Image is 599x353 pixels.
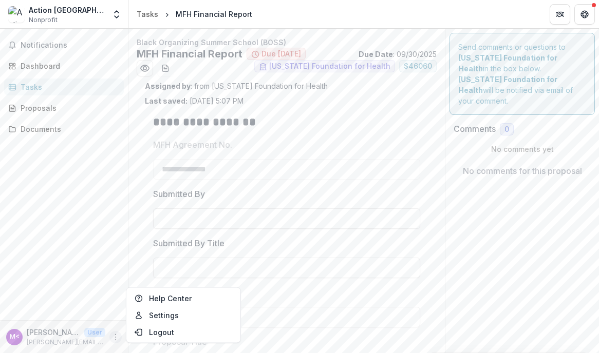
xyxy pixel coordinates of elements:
p: Submitted By [153,188,205,200]
p: Black Organizing Summer School (BOSS) [137,37,437,48]
p: Submitted By Title [153,237,224,249]
strong: [US_STATE] Foundation for Health [458,53,557,73]
p: No comments for this proposal [463,165,582,177]
button: Notifications [4,37,124,53]
div: Documents [21,124,116,134]
strong: Assigned by [145,82,191,90]
span: Notifications [21,41,120,50]
p: [PERSON_NAME][EMAIL_ADDRESS][DOMAIN_NAME] [27,338,105,347]
div: Action [GEOGRAPHIC_DATA][PERSON_NAME] [29,5,105,15]
p: : 09/30/2025 [359,49,437,60]
a: Tasks [4,79,124,95]
div: Dashboard [21,61,116,71]
p: [PERSON_NAME] <[PERSON_NAME][EMAIL_ADDRESS][DOMAIN_NAME]> [27,327,80,338]
button: Open entity switcher [109,4,124,25]
p: No comments yet [454,144,591,154]
nav: breadcrumb [133,7,256,22]
p: User [84,328,105,337]
span: $ 46060 [404,62,432,71]
h2: MFH Financial Report [137,48,242,60]
a: Proposals [4,100,124,116]
a: Tasks [133,7,162,22]
p: Submitted By Email [153,286,228,299]
p: [DATE] 5:07 PM [145,95,244,106]
button: Partners [550,4,570,25]
span: Nonprofit [29,15,58,25]
h2: Comments [454,124,496,134]
span: Due [DATE] [261,50,301,58]
a: Dashboard [4,57,124,74]
div: MFH Financial Report [176,9,252,19]
span: 0 [504,125,509,134]
button: Preview 0c23ac39-050b-4f86-960a-f20d64fc7ec1.pdf [137,60,153,76]
strong: Last saved: [145,96,188,105]
button: More [109,331,122,343]
strong: Due Date [359,50,393,58]
span: [US_STATE] Foundation for Health [269,62,390,71]
button: Get Help [574,4,595,25]
div: Tasks [137,9,158,19]
img: Action St. Louis [8,6,25,23]
div: Proposals [21,103,116,113]
button: download-word-button [157,60,174,76]
a: Documents [4,121,124,138]
div: Send comments or questions to in the box below. will be notified via email of your comment. [450,33,595,115]
p: : from [US_STATE] Foundation for Health [145,81,428,91]
strong: [US_STATE] Foundation for Health [458,75,557,94]
p: MFH Agreement No. [153,139,232,151]
div: Tasks [21,82,116,92]
div: Ms. Meloney Jones-White <meloney@actionstl.org> [10,334,20,340]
